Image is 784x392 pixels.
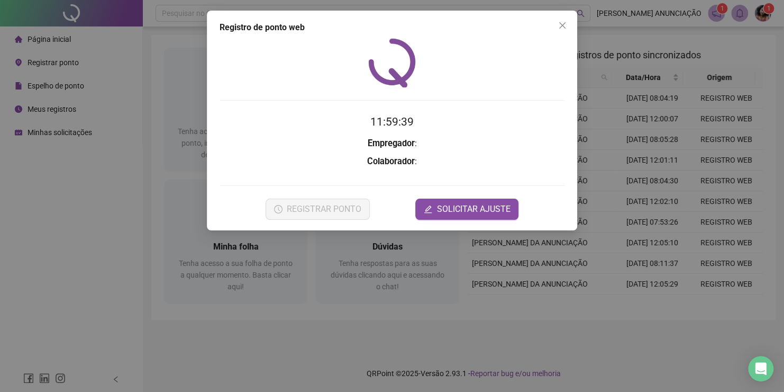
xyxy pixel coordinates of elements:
span: edit [424,205,432,213]
span: SOLICITAR AJUSTE [436,203,510,216]
span: close [558,21,567,30]
strong: Empregador [368,138,415,148]
button: Close [554,17,571,34]
img: QRPoint [368,38,416,87]
button: editSOLICITAR AJUSTE [415,199,518,220]
button: REGISTRAR PONTO [266,199,370,220]
h3: : [220,155,564,168]
div: Registro de ponto web [220,21,564,34]
div: Open Intercom Messenger [748,356,773,381]
h3: : [220,137,564,150]
strong: Colaborador [367,156,415,166]
time: 11:59:39 [370,115,414,128]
